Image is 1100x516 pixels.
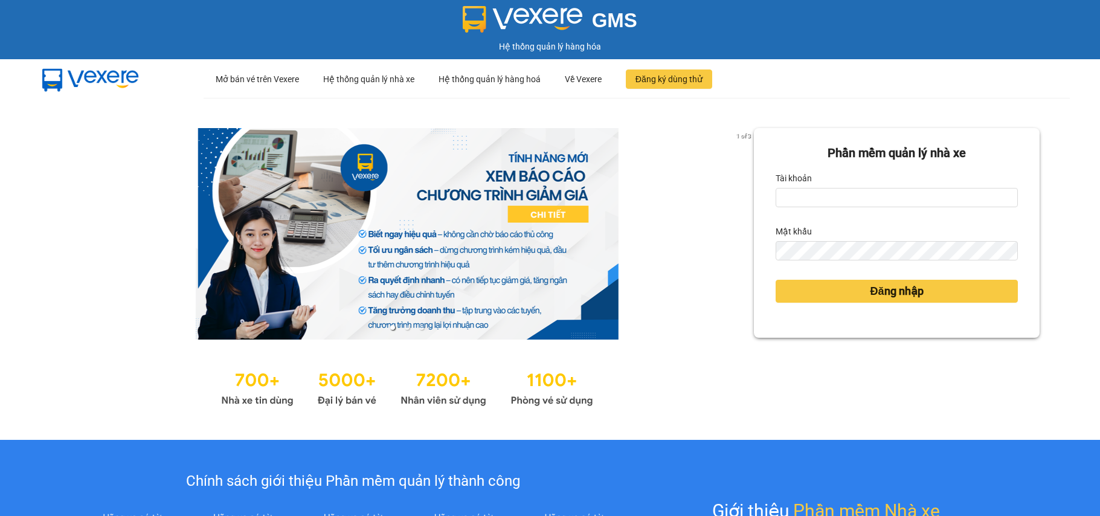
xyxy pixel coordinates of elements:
[733,128,754,144] p: 1 of 3
[565,60,602,98] div: Về Vexere
[221,364,593,410] img: Statistics.png
[776,169,812,188] label: Tài khoản
[439,60,541,98] div: Hệ thống quản lý hàng hoá
[635,73,703,86] span: Đăng ký dùng thử
[776,222,812,241] label: Mật khẩu
[60,128,77,340] button: previous slide / item
[216,60,299,98] div: Mở bán vé trên Vexere
[776,241,1018,260] input: Mật khẩu
[30,59,151,99] img: mbUUG5Q.png
[3,40,1097,53] div: Hệ thống quản lý hàng hóa
[77,470,629,493] div: Chính sách giới thiệu Phần mềm quản lý thành công
[323,60,414,98] div: Hệ thống quản lý nhà xe
[626,69,712,89] button: Đăng ký dùng thử
[776,280,1018,303] button: Đăng nhập
[463,18,637,28] a: GMS
[419,325,424,330] li: slide item 3
[463,6,582,33] img: logo 2
[776,144,1018,163] div: Phần mềm quản lý nhà xe
[870,283,924,300] span: Đăng nhập
[737,128,754,340] button: next slide / item
[405,325,410,330] li: slide item 2
[776,188,1018,207] input: Tài khoản
[390,325,395,330] li: slide item 1
[592,9,637,31] span: GMS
